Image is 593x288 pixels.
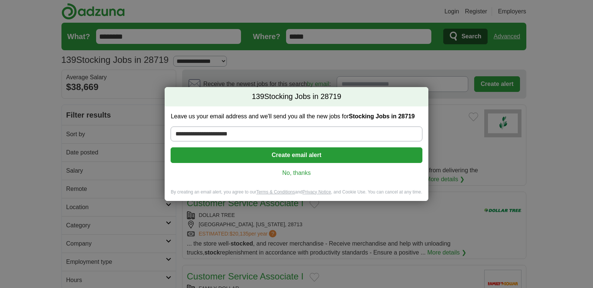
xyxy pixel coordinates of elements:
[165,87,428,106] h2: Stocking Jobs in 28719
[302,189,331,195] a: Privacy Notice
[177,169,416,177] a: No, thanks
[171,112,422,121] label: Leave us your email address and we'll send you all the new jobs for
[349,113,415,119] strong: Stocking Jobs in 28719
[256,189,295,195] a: Terms & Conditions
[165,189,428,201] div: By creating an email alert, you agree to our and , and Cookie Use. You can cancel at any time.
[252,92,264,102] span: 139
[171,147,422,163] button: Create email alert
